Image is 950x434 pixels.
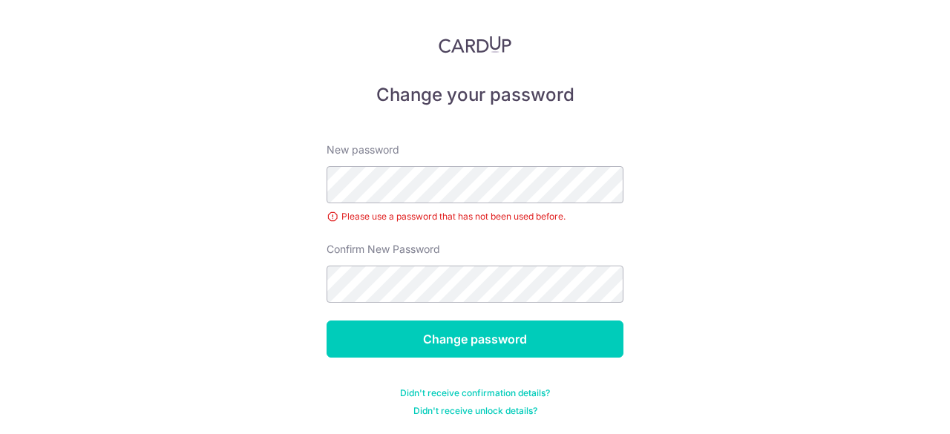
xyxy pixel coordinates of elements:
label: New password [327,142,399,157]
a: Didn't receive unlock details? [413,405,537,417]
input: Change password [327,320,623,358]
img: CardUp Logo [439,36,511,53]
label: Confirm New Password [327,242,440,257]
a: Didn't receive confirmation details? [400,387,550,399]
div: Please use a password that has not been used before. [327,209,623,224]
h5: Change your password [327,83,623,107]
